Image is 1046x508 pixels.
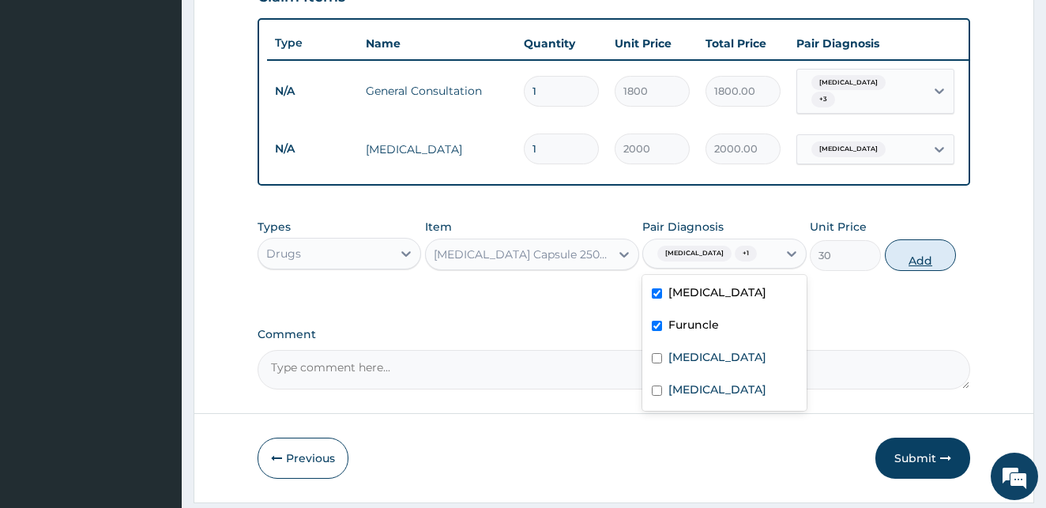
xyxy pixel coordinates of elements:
label: [MEDICAL_DATA] [668,284,766,300]
div: Drugs [266,246,301,262]
th: Type [267,28,358,58]
span: + 3 [811,92,835,107]
label: Furuncle [668,317,719,333]
label: Types [258,220,291,234]
button: Previous [258,438,348,479]
img: d_794563401_company_1708531726252_794563401 [29,79,64,119]
th: Unit Price [607,28,698,59]
span: [MEDICAL_DATA] [811,141,886,157]
label: [MEDICAL_DATA] [668,382,766,397]
td: General Consultation [358,75,516,107]
div: Chat with us now [82,88,265,109]
span: [MEDICAL_DATA] [657,246,732,262]
label: Pair Diagnosis [642,219,724,235]
label: Unit Price [810,219,867,235]
th: Actions [962,28,1041,59]
th: Total Price [698,28,788,59]
button: Add [885,239,956,271]
th: Pair Diagnosis [788,28,962,59]
th: Name [358,28,516,59]
div: [MEDICAL_DATA] Capsule 250mg [434,246,611,262]
label: Item [425,219,452,235]
textarea: Type your message and hit 'Enter' [8,340,301,395]
label: [MEDICAL_DATA] [668,349,766,365]
span: [MEDICAL_DATA] [811,75,886,91]
div: Minimize live chat window [259,8,297,46]
th: Quantity [516,28,607,59]
span: We're online! [92,153,218,313]
span: + 1 [735,246,757,262]
td: [MEDICAL_DATA] [358,134,516,165]
button: Submit [875,438,970,479]
label: Comment [258,328,971,341]
td: N/A [267,77,358,106]
td: N/A [267,134,358,164]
